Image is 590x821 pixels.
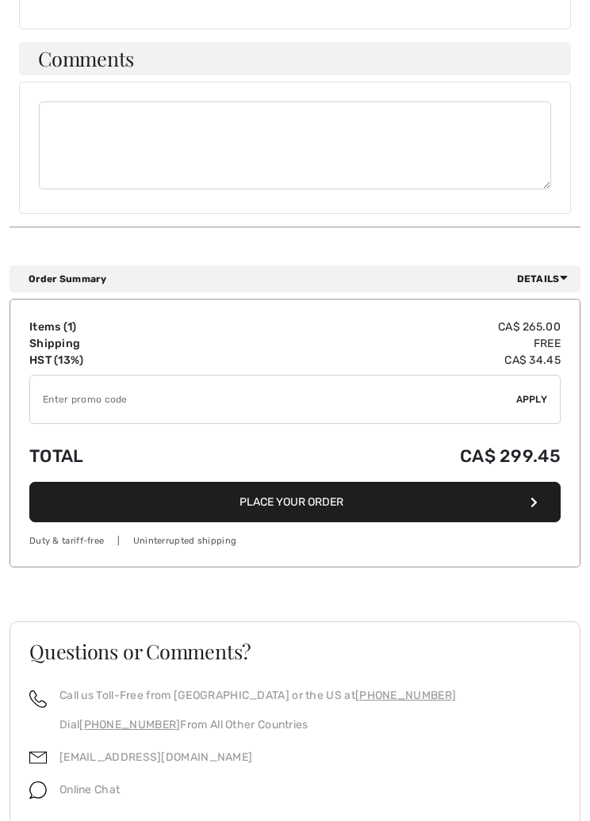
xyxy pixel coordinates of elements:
h3: Questions or Comments? [29,641,561,661]
div: Duty & tariff-free | Uninterrupted shipping [29,535,561,548]
h4: Comments [19,42,571,74]
img: call [29,690,47,708]
span: 1 [67,320,72,334]
input: Promo code [30,376,516,423]
a: [EMAIL_ADDRESS][DOMAIN_NAME] [59,750,252,764]
p: Dial From All Other Countries [59,716,456,733]
a: [PHONE_NUMBER] [355,689,456,702]
td: Free [216,335,561,352]
button: Place Your Order [29,482,561,522]
img: chat [29,781,47,799]
span: Details [517,272,574,286]
span: Apply [516,392,548,407]
p: Call us Toll-Free from [GEOGRAPHIC_DATA] or the US at [59,687,456,704]
td: Total [29,430,216,482]
img: email [29,749,47,766]
td: CA$ 299.45 [216,430,561,482]
td: CA$ 34.45 [216,352,561,368]
td: HST (13%) [29,352,216,368]
div: Order Summary [29,272,574,286]
span: Online Chat [59,783,120,796]
td: Shipping [29,335,216,352]
textarea: Comments [39,101,551,189]
a: [PHONE_NUMBER] [79,718,180,731]
td: CA$ 265.00 [216,319,561,335]
td: Items ( ) [29,319,216,335]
